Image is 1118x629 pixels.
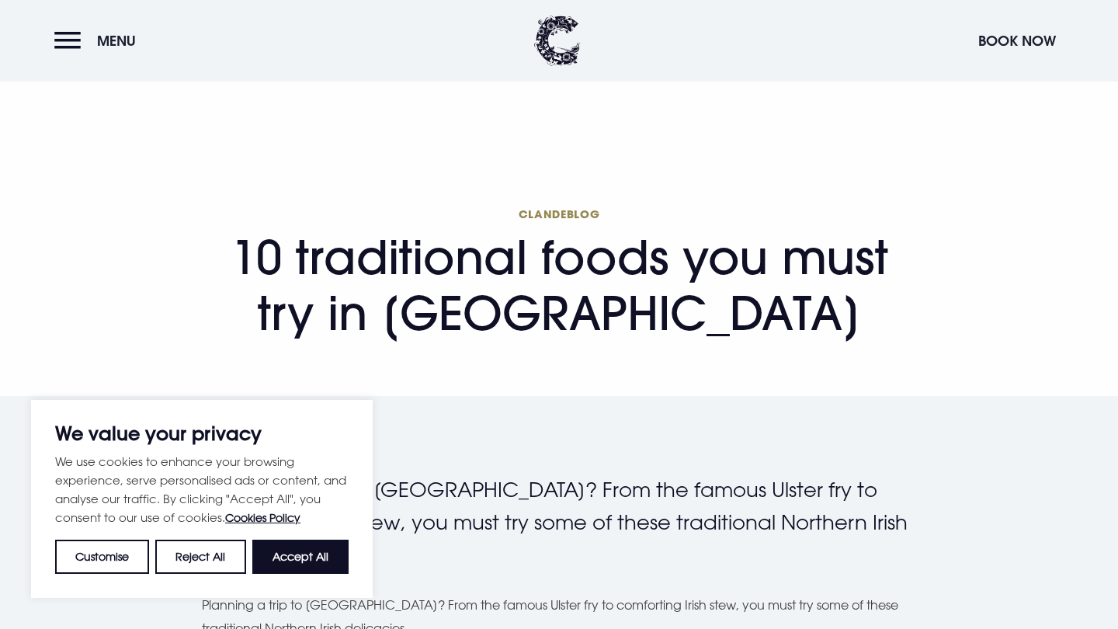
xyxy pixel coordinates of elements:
button: Book Now [970,24,1064,57]
img: Clandeboye Lodge [534,16,581,66]
a: Cookies Policy [225,511,300,524]
p: Planning a trip to [GEOGRAPHIC_DATA]? From the famous Ulster fry to comforting Irish stew, you mu... [202,474,916,571]
span: Clandeblog [202,207,916,221]
button: Reject All [155,540,245,574]
p: We use cookies to enhance your browsing experience, serve personalised ads or content, and analys... [55,452,349,527]
p: We value your privacy [55,424,349,443]
span: Menu [97,32,136,50]
button: Menu [54,24,144,57]
button: Customise [55,540,149,574]
button: Accept All [252,540,349,574]
div: We value your privacy [31,400,373,598]
h1: 10 traditional foods you must try in [GEOGRAPHIC_DATA] [202,207,916,341]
